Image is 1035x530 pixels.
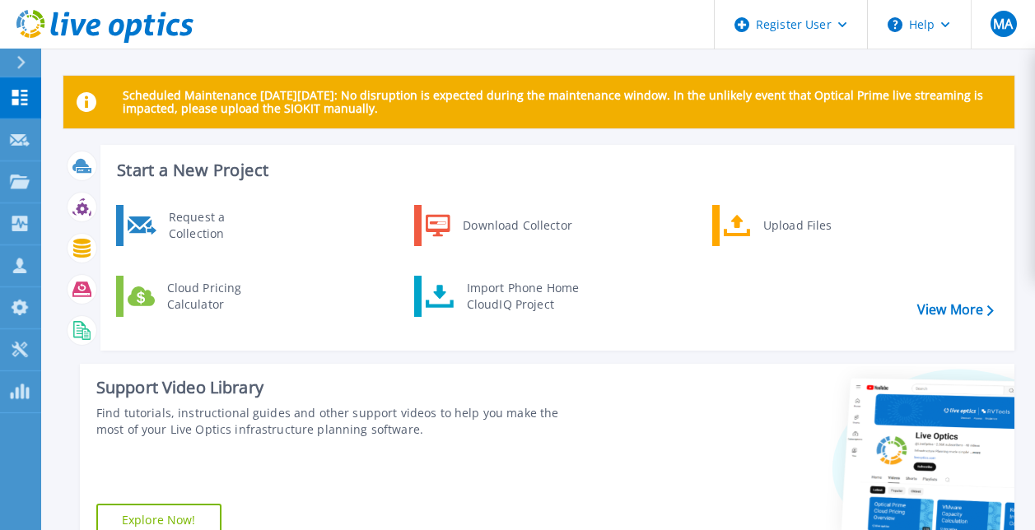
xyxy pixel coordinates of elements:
[96,377,582,398] div: Support Video Library
[414,205,583,246] a: Download Collector
[917,302,994,318] a: View More
[755,209,877,242] div: Upload Files
[455,209,579,242] div: Download Collector
[459,280,587,313] div: Import Phone Home CloudIQ Project
[96,405,582,438] div: Find tutorials, instructional guides and other support videos to help you make the most of your L...
[993,17,1013,30] span: MA
[117,161,993,179] h3: Start a New Project
[123,89,1001,115] p: Scheduled Maintenance [DATE][DATE]: No disruption is expected during the maintenance window. In t...
[161,209,281,242] div: Request a Collection
[116,205,285,246] a: Request a Collection
[712,205,881,246] a: Upload Files
[159,280,281,313] div: Cloud Pricing Calculator
[116,276,285,317] a: Cloud Pricing Calculator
